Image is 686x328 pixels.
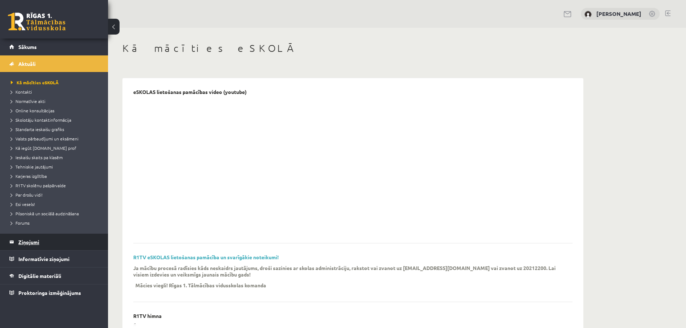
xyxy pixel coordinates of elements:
a: R1TV skolēnu pašpārvalde [11,182,101,189]
a: Sākums [9,39,99,55]
span: Forums [11,220,30,226]
p: Mācies viegli! [135,282,168,288]
a: Pilsoniskā un sociālā audzināšana [11,210,101,217]
span: Tehniskie jautājumi [11,164,53,170]
a: Esi vesels! [11,201,101,207]
a: [PERSON_NAME] [596,10,641,17]
span: Normatīvie akti [11,98,45,104]
a: Rīgas 1. Tālmācības vidusskola [8,13,66,31]
span: Skolotāju kontaktinformācija [11,117,71,123]
a: Informatīvie ziņojumi [9,251,99,267]
a: Par drošu vidi! [11,192,101,198]
a: Forums [11,220,101,226]
a: Proktoringa izmēģinājums [9,284,99,301]
span: Pilsoniskā un sociālā audzināšana [11,211,79,216]
a: Skolotāju kontaktinformācija [11,117,101,123]
span: Sākums [18,44,37,50]
legend: Informatīvie ziņojumi [18,251,99,267]
a: Digitālie materiāli [9,268,99,284]
span: Proktoringa izmēģinājums [18,289,81,296]
a: Valsts pārbaudījumi un eksāmeni [11,135,101,142]
a: Ieskaišu skaits pa klasēm [11,154,101,161]
a: Karjeras izglītība [11,173,101,179]
span: Karjeras izglītība [11,173,47,179]
span: Valsts pārbaudījumi un eksāmeni [11,136,79,141]
p: Rīgas 1. Tālmācības vidusskolas komanda [169,282,266,288]
a: Standarta ieskaišu grafiks [11,126,101,132]
span: Par drošu vidi! [11,192,42,198]
a: Kontakti [11,89,101,95]
a: R1TV eSKOLAS lietošanas pamācība un svarīgākie noteikumi! [133,254,279,260]
h1: Kā mācīties eSKOLĀ [122,42,583,54]
span: Kontakti [11,89,32,95]
span: Ieskaišu skaits pa klasēm [11,154,63,160]
a: Normatīvie akti [11,98,101,104]
p: R1TV himna [133,313,162,319]
a: Kā mācīties eSKOLĀ [11,79,101,86]
span: Standarta ieskaišu grafiks [11,126,64,132]
legend: Ziņojumi [18,234,99,250]
img: Irēna Vasiļjeva [584,11,592,18]
p: Ja mācību procesā radīsies kāds neskaidrs jautājums, droši sazinies ar skolas administrāciju, rak... [133,265,562,278]
a: Ziņojumi [9,234,99,250]
a: Online konsultācijas [11,107,101,114]
a: Kā iegūt [DOMAIN_NAME] prof [11,145,101,151]
span: Aktuāli [18,60,36,67]
p: eSKOLAS lietošanas pamācības video (youtube) [133,89,247,95]
span: Digitālie materiāli [18,273,61,279]
span: Online konsultācijas [11,108,54,113]
span: R1TV skolēnu pašpārvalde [11,183,66,188]
span: Kā iegūt [DOMAIN_NAME] prof [11,145,76,151]
span: Kā mācīties eSKOLĀ [11,80,59,85]
span: Esi vesels! [11,201,35,207]
a: Tehniskie jautājumi [11,163,101,170]
a: Aktuāli [9,55,99,72]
